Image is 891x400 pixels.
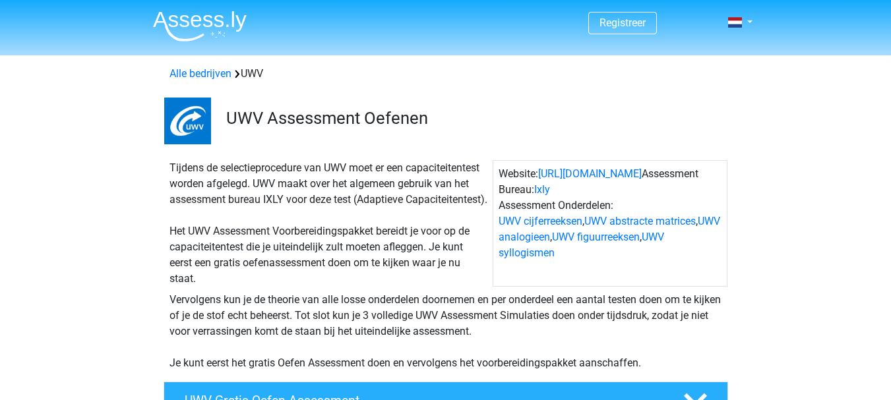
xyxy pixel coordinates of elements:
h3: UWV Assessment Oefenen [226,108,718,129]
div: Tijdens de selectieprocedure van UWV moet er een capaciteitentest worden afgelegd. UWV maakt over... [164,160,493,287]
a: UWV cijferreeksen [499,215,582,227]
div: UWV [164,66,727,82]
a: Ixly [534,183,550,196]
a: Registreer [599,16,646,29]
a: [URL][DOMAIN_NAME] [538,167,642,180]
a: Alle bedrijven [169,67,231,80]
img: Assessly [153,11,247,42]
div: Vervolgens kun je de theorie van alle losse onderdelen doornemen en per onderdeel een aantal test... [164,292,727,371]
a: UWV abstracte matrices [584,215,696,227]
div: Website: Assessment Bureau: Assessment Onderdelen: , , , , [493,160,727,287]
a: UWV figuurreeksen [552,231,640,243]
